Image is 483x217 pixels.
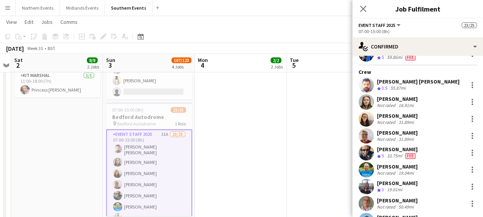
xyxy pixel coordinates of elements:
[60,18,78,25] span: Comms
[13,61,23,70] span: 2
[198,57,208,63] span: Mon
[397,136,415,142] div: 31.89mi
[290,57,299,63] span: Tue
[106,114,192,120] h3: Bedford Autodrome
[377,163,418,170] div: [PERSON_NAME]
[22,17,37,27] a: Edit
[57,17,81,27] a: Comms
[397,204,415,210] div: 50.49mi
[175,121,186,127] span: 1 Role
[14,71,100,97] app-card-role: Kit Marshal1/111:00-18:00 (7h)Princess [PERSON_NAME]
[389,85,407,92] div: 55.87mi
[38,17,56,27] a: Jobs
[171,107,186,113] span: 23/25
[382,153,384,159] span: 5
[359,28,477,34] div: 07:00-15:00 (8h)
[405,55,415,60] span: Fee
[289,61,299,70] span: 5
[404,153,417,159] div: Crew has different fees then in role
[385,153,404,159] div: 33.75mi
[25,18,33,25] span: Edit
[377,180,418,187] div: [PERSON_NAME]
[377,204,397,210] div: Not rated
[377,136,397,142] div: Not rated
[271,64,283,70] div: 2 Jobs
[106,57,115,63] span: Sun
[397,119,415,125] div: 31.89mi
[3,17,20,27] a: View
[382,54,384,60] span: 5
[377,129,418,136] div: [PERSON_NAME]
[87,64,99,70] div: 2 Jobs
[377,102,397,108] div: Not rated
[377,146,418,153] div: [PERSON_NAME]
[385,187,404,193] div: 19.01mi
[461,22,477,28] span: 23/25
[171,57,191,63] span: 107/123
[352,4,483,14] h3: Job Fulfilment
[377,119,397,125] div: Not rated
[48,45,55,51] div: BST
[377,112,418,119] div: [PERSON_NAME]
[16,0,60,15] button: Northern Events
[359,22,395,28] span: Event Staff 2025
[197,61,208,70] span: 4
[382,85,387,91] span: 3.5
[271,57,281,63] span: 2/2
[382,187,384,192] span: 3
[359,22,402,28] button: Event Staff 2025
[377,95,418,102] div: [PERSON_NAME]
[377,78,460,85] div: [PERSON_NAME] [PERSON_NAME]
[6,45,24,52] div: [DATE]
[105,0,153,15] button: Southern Events
[352,68,483,75] div: Crew
[106,102,192,216] app-job-card: 07:00-15:00 (8h)23/25Bedford Autodrome Bedford Autodrome1 RoleEvent Staff 202521A23/2507:00-15:00...
[377,170,397,176] div: Not rated
[352,37,483,56] div: Confirmed
[6,18,17,25] span: View
[87,57,98,63] span: 8/8
[385,54,404,61] div: 59.86mi
[397,170,415,176] div: 19.04mi
[404,54,417,61] div: Crew has different fees then in role
[405,153,415,159] span: Fee
[60,0,105,15] button: Midlands Events
[172,64,191,70] div: 4 Jobs
[25,45,45,51] span: Week 31
[41,18,53,25] span: Jobs
[112,107,143,113] span: 07:00-15:00 (8h)
[117,121,156,127] span: Bedford Autodrome
[377,197,418,204] div: [PERSON_NAME]
[105,61,115,70] span: 3
[397,102,415,108] div: 18.91mi
[14,57,23,63] span: Sat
